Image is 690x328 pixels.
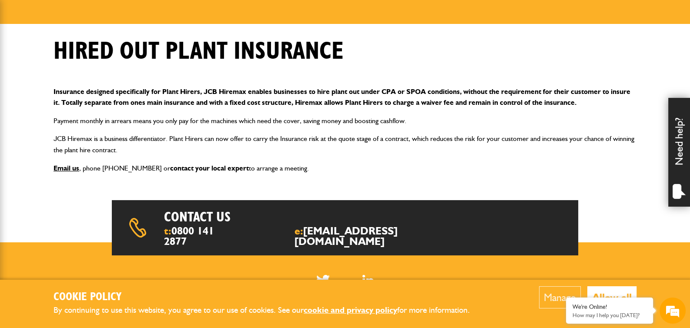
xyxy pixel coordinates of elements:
[295,226,441,247] span: e:
[143,4,164,25] div: Minimize live chat window
[164,226,221,247] span: t:
[118,268,158,280] em: Start Chat
[164,224,214,248] a: 0800 141 2877
[573,312,646,318] p: How may I help you today?
[45,49,146,60] div: Chat with us now
[54,163,636,174] p: , phone [PHONE_NUMBER] or to arrange a meeting.
[587,286,636,308] button: Allow all
[362,275,374,286] img: Linked In
[11,80,159,100] input: Enter your last name
[11,157,159,261] textarea: Type your message and hit 'Enter'
[54,86,636,108] p: Insurance designed specifically for Plant Hirers, JCB Hiremax enables businesses to hire plant ou...
[573,303,646,311] div: We're Online!
[54,133,636,155] p: JCB Hiremax is a business differentiator. Plant Hirers can now offer to carry the Insurance risk ...
[15,48,37,60] img: d_20077148190_company_1631870298795_20077148190
[304,305,397,315] a: cookie and privacy policy
[362,275,374,286] a: LinkedIn
[54,164,79,172] a: Email us
[54,115,636,127] p: Payment monthly in arrears means you only pay for the machines which need the cover, saving money...
[164,209,368,225] h2: Contact us
[54,291,484,304] h2: Cookie Policy
[170,164,249,172] a: contact your local expert
[11,132,159,151] input: Enter your phone number
[295,224,397,248] a: [EMAIL_ADDRESS][DOMAIN_NAME]
[54,37,344,66] h1: Hired out plant insurance
[668,98,690,207] div: Need help?
[316,275,330,286] img: Twitter
[539,286,581,308] button: Manage
[54,304,484,317] p: By continuing to use this website, you agree to our use of cookies. See our for more information.
[11,106,159,125] input: Enter your email address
